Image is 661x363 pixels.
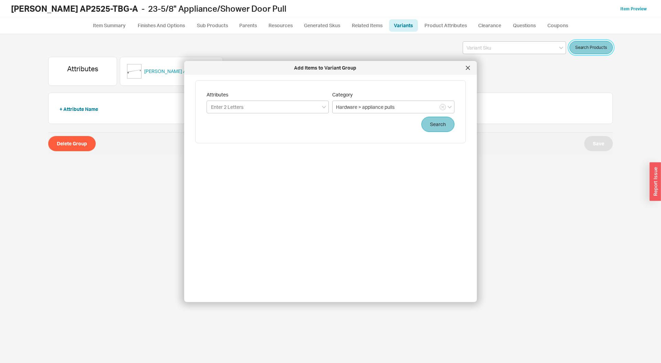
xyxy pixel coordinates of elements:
a: Parents [234,19,262,32]
b: [PERSON_NAME] AP2525-TBG-A [11,3,138,14]
span: - [141,3,145,14]
a: Clearance [473,19,506,32]
a: Variants [389,19,418,32]
span: 23-5/8" Appliance/Shower Door Pull [148,3,286,14]
button: Delete Group [48,136,96,151]
span: Save [593,139,604,148]
a: [PERSON_NAME] AP2525-TBG-A [144,68,216,74]
button: Search Products [569,41,613,54]
input: Attributes [210,103,245,111]
a: Sub Products [192,19,233,32]
a: Questions [508,19,541,32]
a: Related Items [347,19,388,32]
a: Product Attributes [419,19,472,32]
input: Variant Sku [463,41,566,54]
a: Item Preview [620,6,647,11]
span: Category [332,92,353,97]
a: Generated Skus [299,19,345,32]
a: Resources [263,19,298,32]
svg: open menu [559,46,563,49]
a: Finishes And Options [132,19,191,32]
img: 2525_ke7b5k.jpg [127,64,141,78]
div: Add Items to Variant Group [188,64,462,71]
button: Search [421,117,454,132]
button: + Attribute Name [60,106,98,113]
button: Save [584,136,613,151]
svg: open menu [448,106,452,108]
span: Search [430,120,446,128]
span: Attributes [207,92,228,97]
a: Item Summary [88,19,130,32]
div: Attributes [67,64,98,74]
a: Coupons [543,19,573,32]
span: Delete Group [57,139,87,148]
input: Select a category [332,101,454,113]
